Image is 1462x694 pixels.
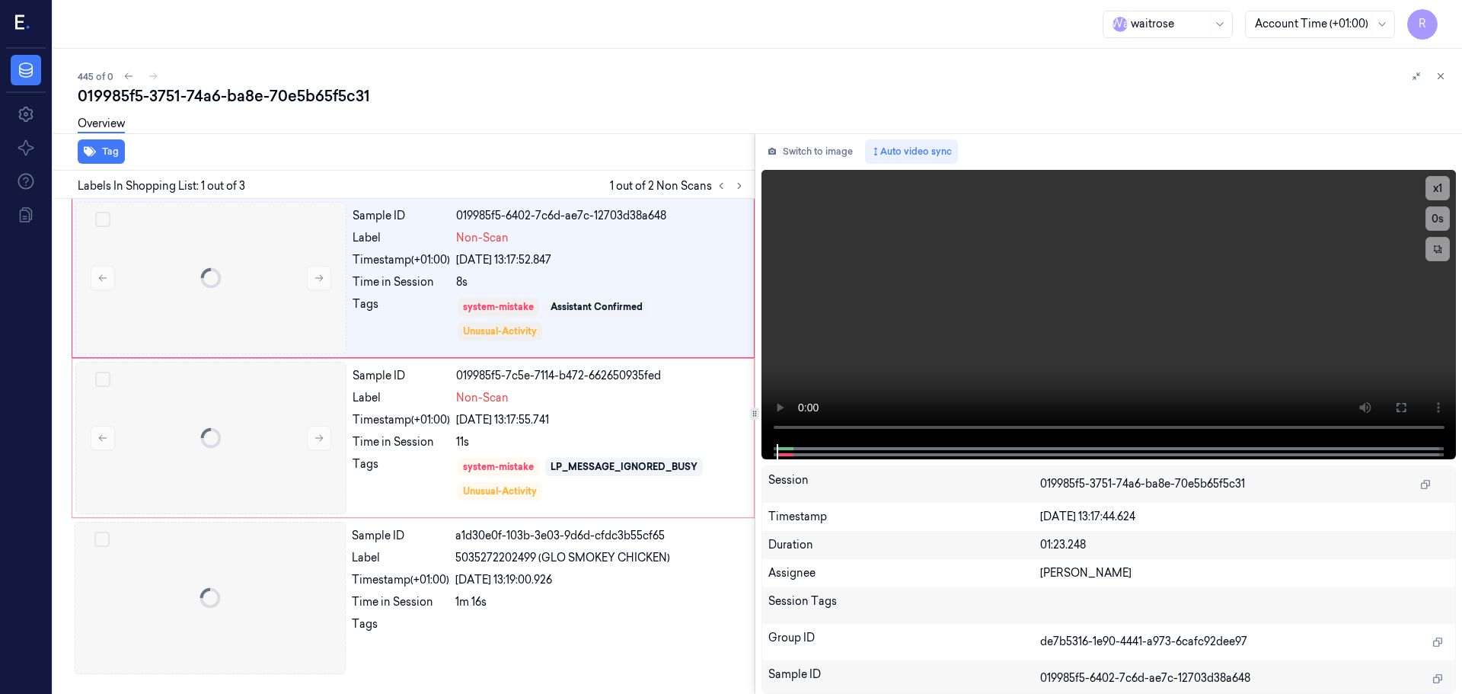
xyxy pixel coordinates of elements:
[352,616,449,641] div: Tags
[1425,176,1450,200] button: x1
[353,390,450,406] div: Label
[551,460,697,474] div: LP_MESSAGE_IGNORED_BUSY
[1112,17,1128,32] span: W a
[463,485,537,498] div: Unusual-Activity
[78,85,1450,107] div: 019985f5-3751-74a6-ba8e-70e5b65f5c31
[456,412,745,428] div: [DATE] 13:17:55.741
[610,177,749,195] span: 1 out of 2 Non Scans
[456,230,509,246] span: Non-Scan
[456,252,745,268] div: [DATE] 13:17:52.847
[95,212,110,227] button: Select row
[455,594,745,610] div: 1m 16s
[353,230,450,246] div: Label
[455,528,745,544] div: a1d30e0f-103b-3e03-9d6d-cfdc3b55cf65
[761,139,859,164] button: Switch to image
[352,550,449,566] div: Label
[1407,9,1438,40] button: R
[1040,670,1250,686] span: 019985f5-6402-7c6d-ae7c-12703d38a648
[1425,206,1450,231] button: 0s
[463,300,534,314] div: system-mistake
[456,274,745,290] div: 8s
[353,434,450,450] div: Time in Session
[353,296,450,342] div: Tags
[352,594,449,610] div: Time in Session
[353,208,450,224] div: Sample ID
[551,300,643,314] div: Assistant Confirmed
[768,667,1041,691] div: Sample ID
[1040,509,1449,525] div: [DATE] 13:17:44.624
[456,434,745,450] div: 11s
[78,139,125,164] button: Tag
[463,460,534,474] div: system-mistake
[455,572,745,588] div: [DATE] 13:19:00.926
[94,532,110,547] button: Select row
[352,572,449,588] div: Timestamp (+01:00)
[768,630,1041,654] div: Group ID
[456,368,745,384] div: 019985f5-7c5e-7114-b472-662650935fed
[768,509,1041,525] div: Timestamp
[353,368,450,384] div: Sample ID
[78,178,245,194] span: Labels In Shopping List: 1 out of 3
[1040,634,1247,650] span: de7b5316-1e90-4441-a973-6cafc92dee97
[353,456,450,502] div: Tags
[768,593,1041,618] div: Session Tags
[1040,476,1245,492] span: 019985f5-3751-74a6-ba8e-70e5b65f5c31
[456,208,745,224] div: 019985f5-6402-7c6d-ae7c-12703d38a648
[455,550,670,566] span: 5035272202499 (GLO SMOKEY CHICKEN)
[456,390,509,406] span: Non-Scan
[353,412,450,428] div: Timestamp (+01:00)
[78,70,113,83] span: 445 of 0
[353,274,450,290] div: Time in Session
[95,372,110,387] button: Select row
[353,252,450,268] div: Timestamp (+01:00)
[352,528,449,544] div: Sample ID
[1040,565,1449,581] div: [PERSON_NAME]
[768,537,1041,553] div: Duration
[865,139,958,164] button: Auto video sync
[463,325,537,338] div: Unusual-Activity
[768,565,1041,581] div: Assignee
[78,116,125,133] a: Overview
[768,472,1041,497] div: Session
[1040,537,1449,553] div: 01:23.248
